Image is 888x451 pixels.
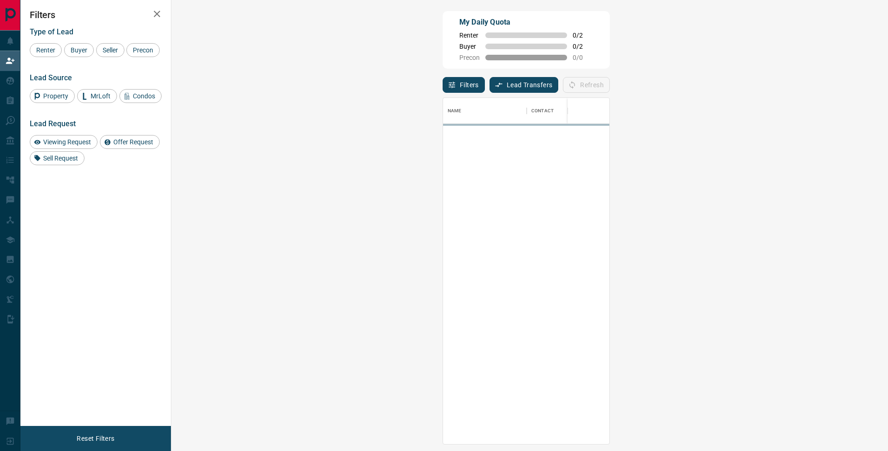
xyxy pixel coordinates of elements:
[87,92,114,100] span: MrLoft
[40,155,81,162] span: Sell Request
[30,9,162,20] h2: Filters
[30,73,72,82] span: Lead Source
[119,89,162,103] div: Condos
[30,119,76,128] span: Lead Request
[30,151,85,165] div: Sell Request
[443,98,527,124] div: Name
[573,43,593,50] span: 0 / 2
[77,89,117,103] div: MrLoft
[30,27,73,36] span: Type of Lead
[126,43,160,57] div: Precon
[100,135,160,149] div: Offer Request
[67,46,91,54] span: Buyer
[573,32,593,39] span: 0 / 2
[443,77,485,93] button: Filters
[459,32,480,39] span: Renter
[110,138,157,146] span: Offer Request
[527,98,601,124] div: Contact
[448,98,462,124] div: Name
[33,46,59,54] span: Renter
[531,98,554,124] div: Contact
[71,431,120,446] button: Reset Filters
[96,43,124,57] div: Seller
[459,17,593,28] p: My Daily Quota
[490,77,559,93] button: Lead Transfers
[40,92,72,100] span: Property
[459,54,480,61] span: Precon
[40,138,94,146] span: Viewing Request
[30,89,75,103] div: Property
[64,43,94,57] div: Buyer
[30,135,98,149] div: Viewing Request
[130,92,158,100] span: Condos
[130,46,157,54] span: Precon
[459,43,480,50] span: Buyer
[99,46,121,54] span: Seller
[30,43,62,57] div: Renter
[573,54,593,61] span: 0 / 0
